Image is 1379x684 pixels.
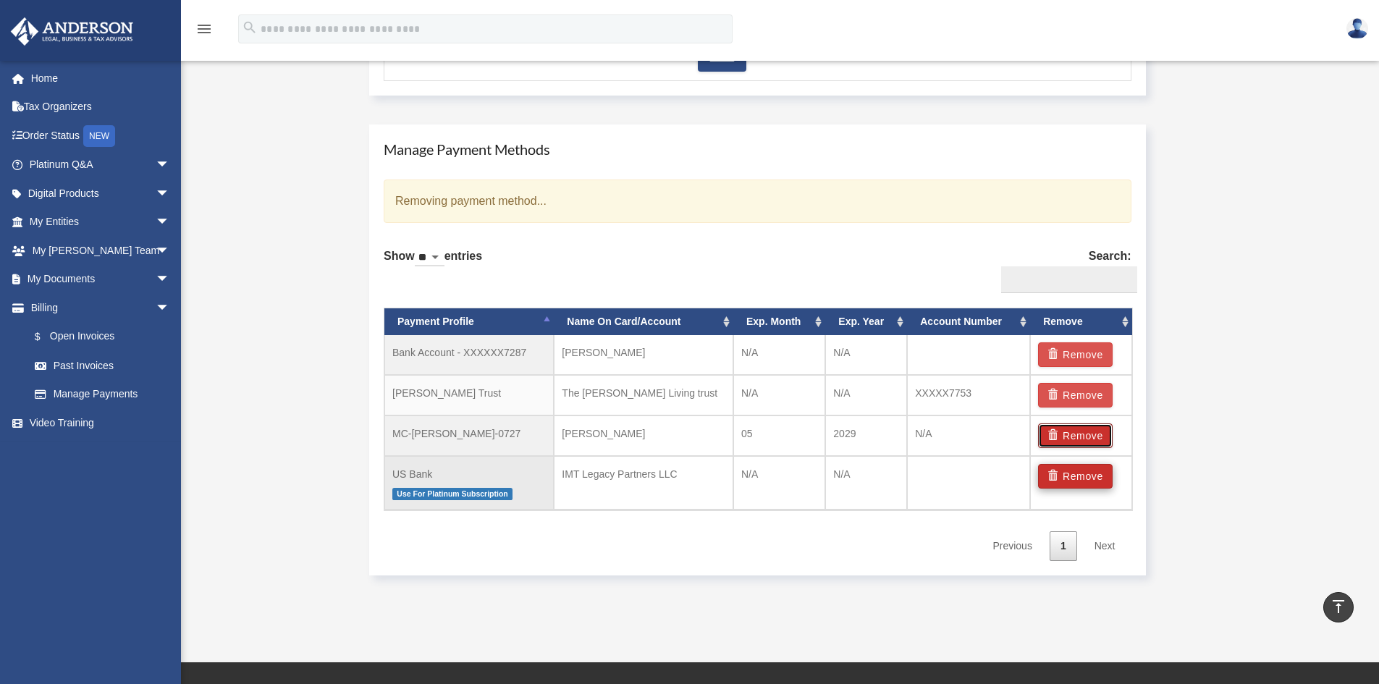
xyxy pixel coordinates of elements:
td: IMT Legacy Partners LLC [554,456,733,510]
td: N/A [825,456,907,510]
td: [PERSON_NAME] [554,415,733,456]
td: US Bank [384,456,554,510]
label: Show entries [384,246,482,281]
a: Platinum Q&Aarrow_drop_down [10,151,192,180]
th: Exp. Year: activate to sort column ascending [825,308,907,335]
span: arrow_drop_down [156,265,185,295]
div: Removing payment method... [384,180,1131,223]
td: [PERSON_NAME] [554,335,733,375]
td: Bank Account - XXXXXX7287 [384,335,554,375]
button: Remove [1038,383,1113,408]
a: menu [195,25,213,38]
a: My [PERSON_NAME] Teamarrow_drop_down [10,236,192,265]
td: 2029 [825,415,907,456]
a: Previous [982,531,1042,561]
img: User Pic [1346,18,1368,39]
td: MC-[PERSON_NAME]-0727 [384,415,554,456]
td: 05 [733,415,825,456]
span: arrow_drop_down [156,236,185,266]
button: Remove [1038,464,1113,489]
a: Tax Organizers [10,93,192,122]
a: Home [10,64,192,93]
td: N/A [733,456,825,510]
td: N/A [907,415,1030,456]
span: arrow_drop_down [156,293,185,323]
a: vertical_align_top [1323,592,1354,622]
th: Exp. Month: activate to sort column ascending [733,308,825,335]
td: N/A [825,335,907,375]
td: The [PERSON_NAME] Living trust [554,375,733,415]
a: Next [1084,531,1126,561]
a: Manage Payments [20,380,185,409]
span: arrow_drop_down [156,179,185,208]
div: NEW [83,125,115,147]
select: Showentries [415,250,444,266]
button: Remove [1038,342,1113,367]
span: Use For Platinum Subscription [392,488,513,500]
th: Remove: activate to sort column ascending [1030,308,1131,335]
th: Payment Profile: activate to sort column descending [384,308,554,335]
td: N/A [825,375,907,415]
i: vertical_align_top [1330,598,1347,615]
a: Order StatusNEW [10,121,192,151]
img: Anderson Advisors Platinum Portal [7,17,138,46]
a: Video Training [10,408,192,437]
a: Past Invoices [20,351,192,380]
label: Search: [995,246,1131,294]
th: Name On Card/Account: activate to sort column ascending [554,308,733,335]
th: Account Number: activate to sort column ascending [907,308,1030,335]
td: N/A [733,335,825,375]
button: Remove [1038,423,1113,448]
a: My Entitiesarrow_drop_down [10,208,192,237]
a: Billingarrow_drop_down [10,293,192,322]
td: N/A [733,375,825,415]
span: arrow_drop_down [156,151,185,180]
i: search [242,20,258,35]
span: arrow_drop_down [156,208,185,237]
i: menu [195,20,213,38]
span: $ [43,328,50,346]
a: 1 [1050,531,1077,561]
h4: Manage Payment Methods [384,139,1131,159]
a: $Open Invoices [20,322,192,352]
td: [PERSON_NAME] Trust [384,375,554,415]
input: Search: [1001,266,1137,294]
a: Digital Productsarrow_drop_down [10,179,192,208]
a: My Documentsarrow_drop_down [10,265,192,294]
td: XXXXX7753 [907,375,1030,415]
